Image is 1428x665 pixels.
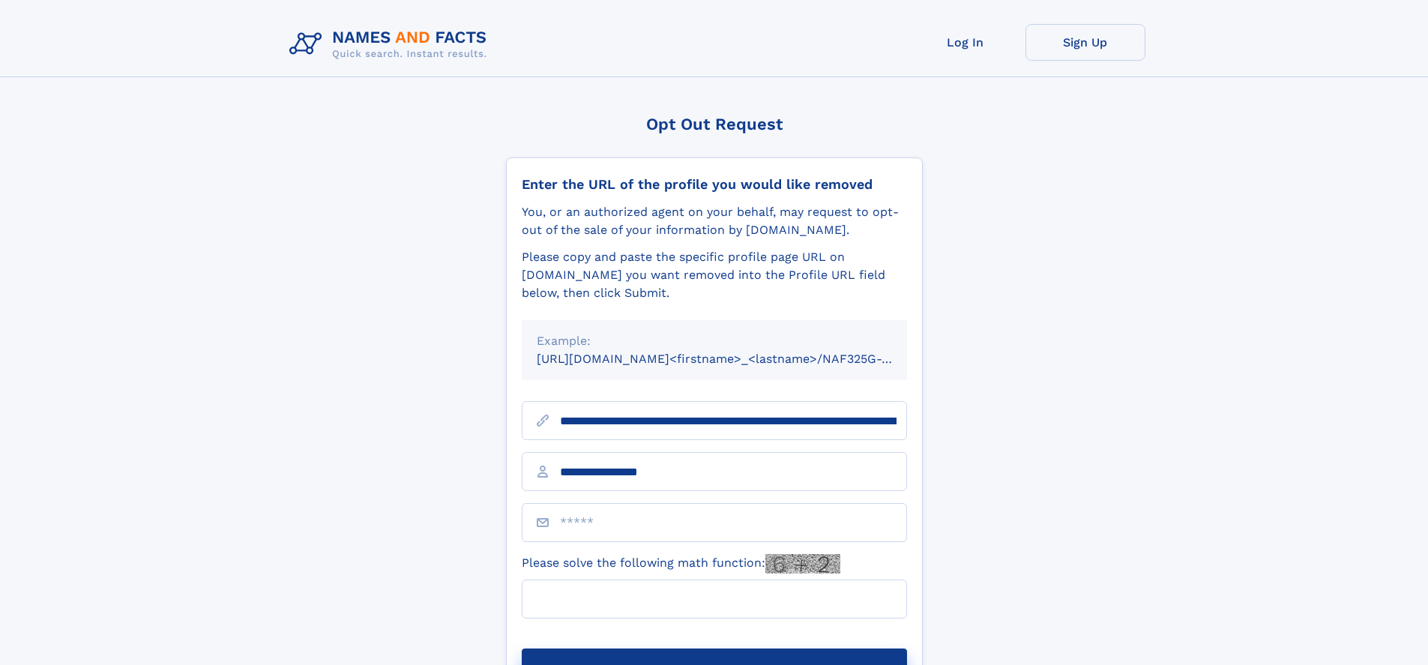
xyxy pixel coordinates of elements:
div: Example: [537,332,892,350]
small: [URL][DOMAIN_NAME]<firstname>_<lastname>/NAF325G-xxxxxxxx [537,352,936,366]
div: Enter the URL of the profile you would like removed [522,176,907,193]
div: Please copy and paste the specific profile page URL on [DOMAIN_NAME] you want removed into the Pr... [522,248,907,302]
label: Please solve the following math function: [522,554,840,574]
div: You, or an authorized agent on your behalf, may request to opt-out of the sale of your informatio... [522,203,907,239]
a: Log In [906,24,1025,61]
img: Logo Names and Facts [283,24,499,64]
a: Sign Up [1025,24,1145,61]
div: Opt Out Request [506,115,923,133]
